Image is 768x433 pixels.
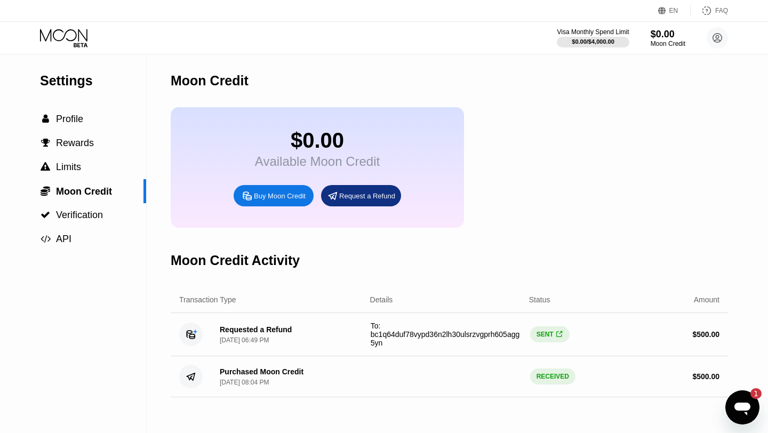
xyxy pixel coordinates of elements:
div: Visa Monthly Spend Limit$0.00/$4,000.00 [557,28,629,47]
div: SENT [530,326,570,342]
div: Buy Moon Credit [234,185,314,206]
span:  [556,331,562,339]
span:  [41,234,51,244]
span:  [41,138,50,148]
div: Requested a Refund [220,325,292,334]
div: $0.00 [255,129,380,153]
div: Request a Refund [339,191,395,201]
div: Transaction Type [179,295,236,304]
div: Settings [40,73,146,89]
div:  [40,138,51,148]
span: Rewards [56,138,94,148]
div:  [40,114,51,124]
div: $ 500.00 [692,330,719,339]
span: API [56,234,71,244]
span: To: bc1q64duf78vypd36n2lh30ulsrzvgprh605agg5yn [371,322,519,347]
div: Amount [694,295,719,304]
span: Verification [56,210,103,220]
span: Moon Credit [56,186,112,197]
div:  [40,186,51,196]
div: Details [370,295,393,304]
div: RECEIVED [530,368,575,384]
span:  [41,210,50,220]
div:  [40,234,51,244]
span: Limits [56,162,81,172]
div: $0.00 / $4,000.00 [572,38,614,45]
div: FAQ [715,7,728,14]
div:  [556,331,563,339]
div: [DATE] 06:49 PM [220,336,269,344]
iframe: Number of unread messages [740,388,762,399]
div: $0.00 [651,29,685,40]
div: FAQ [691,5,728,16]
div: Purchased Moon Credit [220,367,303,376]
div: Moon Credit Activity [171,253,300,268]
span:  [41,162,50,172]
div:  [40,162,51,172]
span:  [42,114,49,124]
div: EN [658,5,691,16]
iframe: Button to launch messaging window, 1 unread message [725,390,759,424]
div: [DATE] 08:04 PM [220,379,269,386]
div:  [40,210,51,220]
div: Buy Moon Credit [254,191,306,201]
div: $ 500.00 [692,372,719,381]
div: $0.00Moon Credit [651,29,685,47]
div: Request a Refund [321,185,401,206]
div: Visa Monthly Spend Limit [557,28,629,36]
div: EN [669,7,678,14]
div: Available Moon Credit [255,154,380,169]
div: Status [529,295,550,304]
div: Moon Credit [171,73,249,89]
div: Moon Credit [651,40,685,47]
span:  [41,186,50,196]
span: Profile [56,114,83,124]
